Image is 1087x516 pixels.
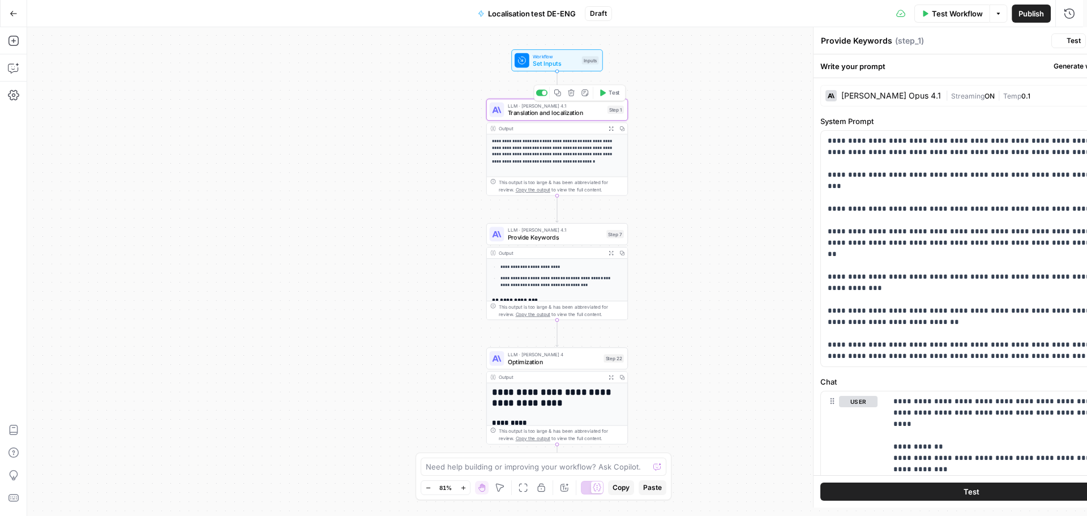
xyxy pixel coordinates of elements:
[839,396,878,407] button: user
[508,357,600,366] span: Optimization
[488,8,576,19] span: Localisation test DE-ENG
[1018,8,1044,19] span: Publish
[607,106,624,114] div: Step 1
[499,179,624,194] div: This output is too large & has been abbreviated for review. to view the full content.
[499,303,624,318] div: This output is too large & has been abbreviated for review. to view the full content.
[471,5,583,23] button: Localisation test DE-ENG
[604,355,624,363] div: Step 22
[995,89,1003,101] span: |
[499,428,624,442] div: This output is too large & has been abbreviated for review. to view the full content.
[613,483,630,493] span: Copy
[499,249,603,257] div: Output
[508,351,600,358] span: LLM · [PERSON_NAME] 4
[1051,33,1086,48] button: Test
[1021,92,1030,100] span: 0.1
[499,373,603,381] div: Output
[533,53,578,60] span: Workflow
[582,56,599,65] div: Inputs
[963,486,979,497] span: Test
[508,108,604,117] span: Translation and localization
[486,49,628,71] div: WorkflowSet InputsInputs
[932,8,983,19] span: Test Workflow
[639,480,666,495] button: Paste
[606,230,624,238] div: Step 7
[1012,5,1051,23] button: Publish
[945,89,951,101] span: |
[985,92,995,100] span: ON
[590,8,607,19] span: Draft
[556,196,559,223] g: Edge from step_1 to step_7
[1003,92,1021,100] span: Temp
[609,89,619,97] span: Test
[508,102,604,109] span: LLM · [PERSON_NAME] 4.1
[516,187,550,193] span: Copy the output
[533,59,578,68] span: Set Inputs
[516,436,550,441] span: Copy the output
[914,5,990,23] button: Test Workflow
[556,320,559,347] g: Edge from step_7 to step_22
[608,480,634,495] button: Copy
[951,92,985,100] span: Streaming
[508,227,603,234] span: LLM · [PERSON_NAME] 4.1
[1067,36,1081,46] span: Test
[499,125,603,132] div: Output
[895,35,924,46] span: ( step_1 )
[439,483,452,492] span: 81%
[595,87,623,99] button: Test
[516,312,550,317] span: Copy the output
[643,483,662,493] span: Paste
[841,92,941,100] div: [PERSON_NAME] Opus 4.1
[821,35,892,46] textarea: Provide Keywords
[508,233,603,242] span: Provide Keywords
